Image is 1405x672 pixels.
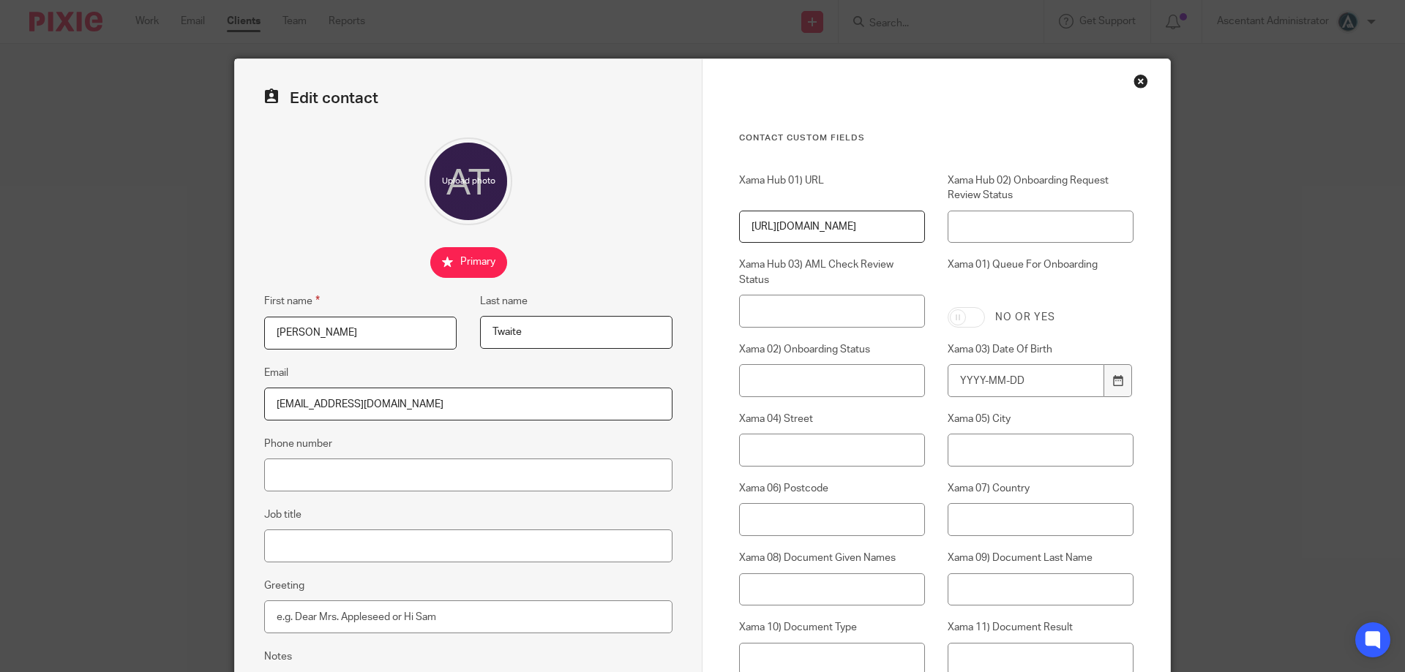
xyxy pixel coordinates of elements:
[264,366,288,380] label: Email
[948,481,1134,496] label: Xama 07) Country
[264,600,672,633] input: e.g. Dear Mrs. Appleseed or Hi Sam
[739,620,925,635] label: Xama 10) Document Type
[264,292,320,309] label: First name
[739,257,925,287] label: Xama Hub 03) AML Check Review Status
[948,342,1134,357] label: Xama 03) Date Of Birth
[948,257,1134,295] label: Xama 01) Queue For Onboarding
[948,551,1134,565] label: Xama 09) Document Last Name
[948,620,1134,635] label: Xama 11) Document Result
[264,88,672,108] h2: Edit contact
[739,173,925,203] label: Xama Hub 01) URL
[264,649,292,664] label: Notes
[739,481,925,496] label: Xama 06) Postcode
[995,310,1055,325] label: No or yes
[480,294,528,309] label: Last name
[739,132,1134,144] h3: Contact Custom fields
[739,412,925,426] label: Xama 04) Street
[739,342,925,357] label: Xama 02) Onboarding Status
[739,551,925,565] label: Xama 08) Document Given Names
[948,364,1104,397] input: YYYY-MM-DD
[264,437,332,451] label: Phone number
[264,578,304,593] label: Greeting
[264,507,301,522] label: Job title
[948,173,1134,203] label: Xama Hub 02) Onboarding Request Review Status
[1134,74,1148,88] div: Close this dialog window
[948,412,1134,426] label: Xama 05) City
